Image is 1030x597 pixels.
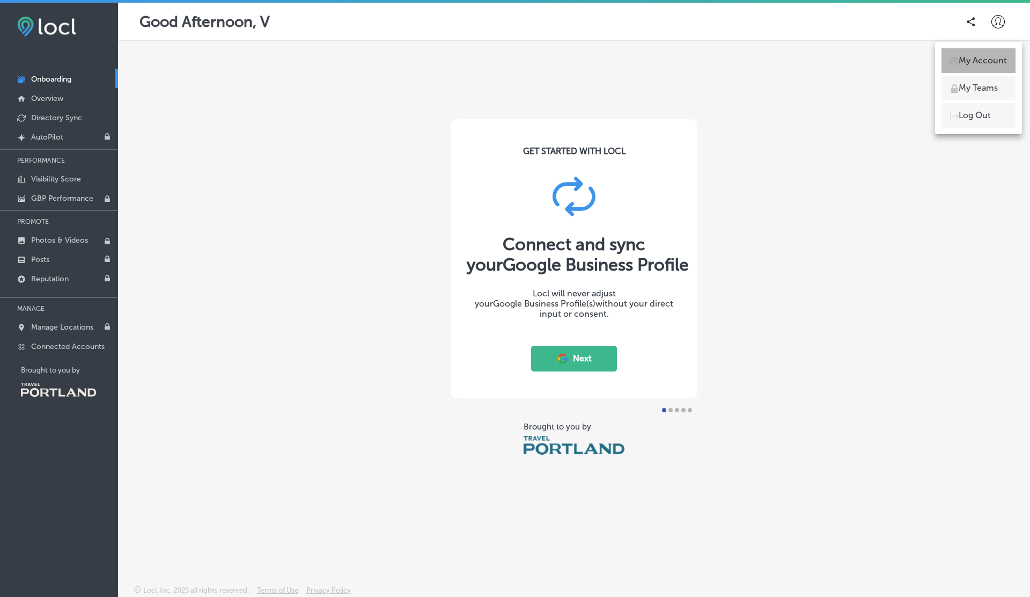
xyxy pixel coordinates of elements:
p: Overview [31,94,63,103]
img: Travel Portland [21,383,96,397]
a: My Teams [941,76,1016,100]
p: Connected Accounts [31,342,105,351]
p: Brought to you by [21,366,118,374]
p: Photos & Videos [31,236,88,245]
a: My Account [941,48,1016,73]
p: Posts [31,255,49,264]
img: fda3e92497d09a02dc62c9cd864e3231.png [17,17,76,37]
p: Visibility Score [31,174,81,184]
p: Directory Sync [31,113,82,122]
a: Log Out [941,103,1016,128]
p: My Teams [959,82,998,94]
p: Log Out [959,109,991,122]
p: GBP Performance [31,194,93,203]
p: Onboarding [31,75,71,84]
p: My Account [959,54,1007,67]
p: Reputation [31,274,69,283]
p: Manage Locations [31,323,93,332]
p: AutoPilot [31,133,63,142]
